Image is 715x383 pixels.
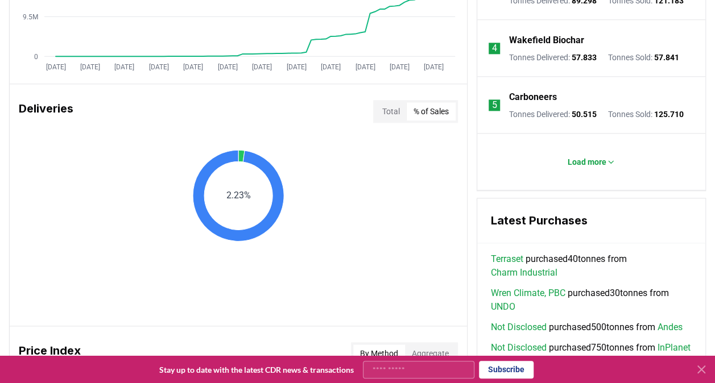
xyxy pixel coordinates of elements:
tspan: [DATE] [355,63,375,71]
tspan: 9.5M [23,13,38,20]
p: 4 [492,41,497,55]
p: Tonnes Delivered : [509,52,597,63]
tspan: [DATE] [46,63,66,71]
span: purchased 750 tonnes from [491,341,691,355]
span: purchased 30 tonnes from [491,286,692,314]
button: By Method [353,344,405,363]
a: UNDO [491,300,515,314]
a: Wren Climate, PBC [491,286,565,300]
p: 5 [492,98,497,112]
a: Andes [658,320,683,334]
p: Tonnes Sold : [608,52,679,63]
p: Tonnes Delivered : [509,109,597,120]
p: Load more [568,156,606,168]
span: 57.833 [572,53,597,62]
tspan: [DATE] [252,63,272,71]
tspan: [DATE] [218,63,238,71]
tspan: [DATE] [321,63,341,71]
tspan: [DATE] [183,63,203,71]
a: InPlanet [658,341,691,355]
tspan: [DATE] [390,63,410,71]
tspan: [DATE] [149,63,169,71]
span: 57.841 [654,53,679,62]
tspan: [DATE] [114,63,134,71]
tspan: 0 [34,52,38,60]
button: Aggregate [405,344,456,363]
a: Carboneers [509,90,557,104]
button: % of Sales [407,102,456,120]
button: Load more [559,151,625,173]
h3: Price Index [19,342,81,365]
a: Not Disclosed [491,341,547,355]
a: Wakefield Biochar [509,34,584,47]
a: Charm Industrial [491,266,557,280]
span: purchased 500 tonnes from [491,320,683,334]
button: Total [375,102,407,120]
a: Not Disclosed [491,320,547,334]
a: Terraset [491,252,523,266]
tspan: [DATE] [424,63,444,71]
h3: Deliveries [19,100,73,123]
tspan: [DATE] [80,63,100,71]
span: 50.515 [572,110,597,119]
tspan: [DATE] [287,63,307,71]
h3: Latest Purchases [491,212,692,229]
p: Tonnes Sold : [608,109,684,120]
text: 2.23% [226,189,251,200]
span: 125.710 [654,110,684,119]
span: purchased 40 tonnes from [491,252,692,280]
